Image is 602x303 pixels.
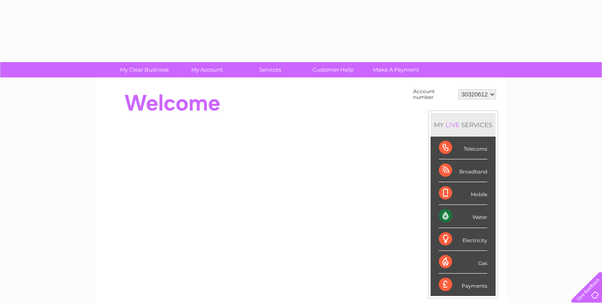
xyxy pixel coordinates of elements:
a: My Account [173,62,241,77]
a: Make A Payment [362,62,430,77]
a: My Clear Business [110,62,178,77]
a: Services [236,62,304,77]
div: Payments [439,274,487,296]
div: Electricity [439,228,487,251]
div: Mobile [439,182,487,205]
div: Gas [439,251,487,274]
a: Customer Help [299,62,367,77]
div: Water [439,205,487,228]
div: MY SERVICES [431,113,496,137]
td: Account number [411,87,456,102]
div: Broadband [439,159,487,182]
div: LIVE [444,121,461,129]
div: Telecoms [439,137,487,159]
